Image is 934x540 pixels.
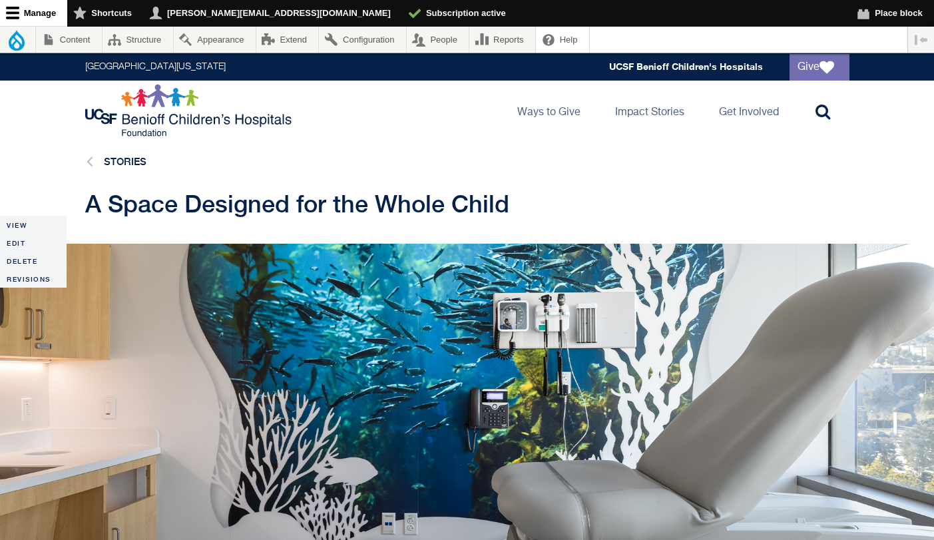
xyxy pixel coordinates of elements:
a: Structure [103,27,173,53]
a: Stories [104,156,146,167]
a: Get Involved [708,81,790,140]
a: Content [36,27,102,53]
button: Vertical orientation [908,27,934,53]
a: Help [536,27,589,53]
a: Extend [256,27,319,53]
a: Impact Stories [604,81,695,140]
img: Logo for UCSF Benioff Children's Hospitals Foundation [85,84,295,137]
a: Ways to Give [507,81,591,140]
a: Reports [469,27,535,53]
a: UCSF Benioff Children's Hospitals [609,61,763,73]
a: Give [790,54,849,81]
a: Configuration [319,27,405,53]
span: A Space Designed for the Whole Child [85,190,509,218]
a: People [407,27,469,53]
a: [GEOGRAPHIC_DATA][US_STATE] [85,63,226,72]
a: Appearance [174,27,256,53]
